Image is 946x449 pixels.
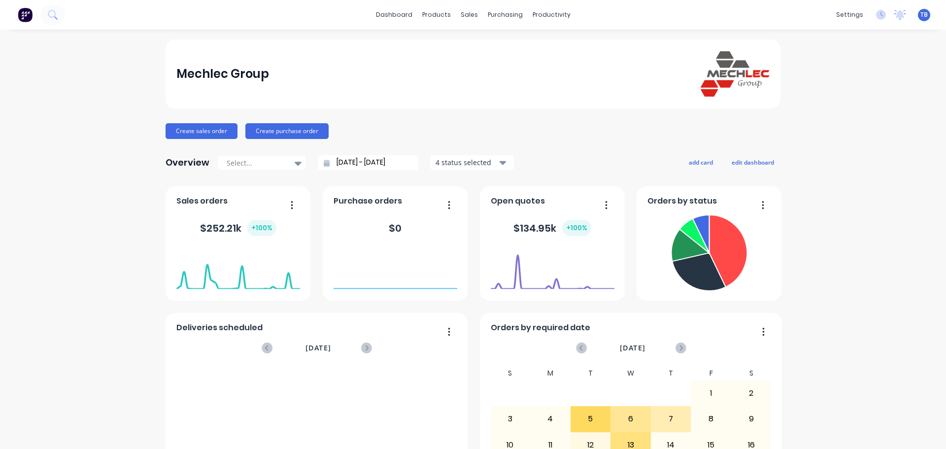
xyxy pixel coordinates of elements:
div: products [417,7,456,22]
div: 6 [611,407,650,431]
div: sales [456,7,483,22]
div: 4 [531,407,570,431]
div: 9 [732,407,771,431]
div: Overview [166,153,209,173]
img: Factory [18,7,33,22]
div: $ 134.95k [513,220,591,236]
button: edit dashboard [725,156,780,169]
div: 1 [691,381,731,406]
div: 3 [491,407,530,431]
span: Sales orders [176,195,228,207]
div: $ 252.21k [200,220,276,236]
div: 5 [571,407,610,431]
button: Create purchase order [245,123,329,139]
span: Purchase orders [334,195,402,207]
span: [DATE] [620,343,645,353]
div: W [610,366,651,380]
div: S [731,366,772,380]
div: + 100 % [562,220,591,236]
button: add card [682,156,719,169]
div: T [571,366,611,380]
span: [DATE] [305,343,331,353]
div: F [691,366,731,380]
div: T [651,366,691,380]
div: settings [831,7,868,22]
div: 8 [691,407,731,431]
div: Mechlec Group [176,64,269,84]
img: Mechlec Group [701,51,770,96]
div: $ 0 [389,221,402,236]
div: 7 [651,407,691,431]
div: S [490,366,531,380]
span: Orders by status [647,195,717,207]
span: TB [920,10,928,19]
div: purchasing [483,7,528,22]
div: 2 [732,381,771,406]
div: M [530,366,571,380]
span: Deliveries scheduled [176,322,263,334]
div: productivity [528,7,575,22]
div: 4 status selected [436,157,498,168]
button: Create sales order [166,123,237,139]
button: 4 status selected [430,155,514,170]
a: dashboard [371,7,417,22]
div: + 100 % [247,220,276,236]
span: Open quotes [491,195,545,207]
